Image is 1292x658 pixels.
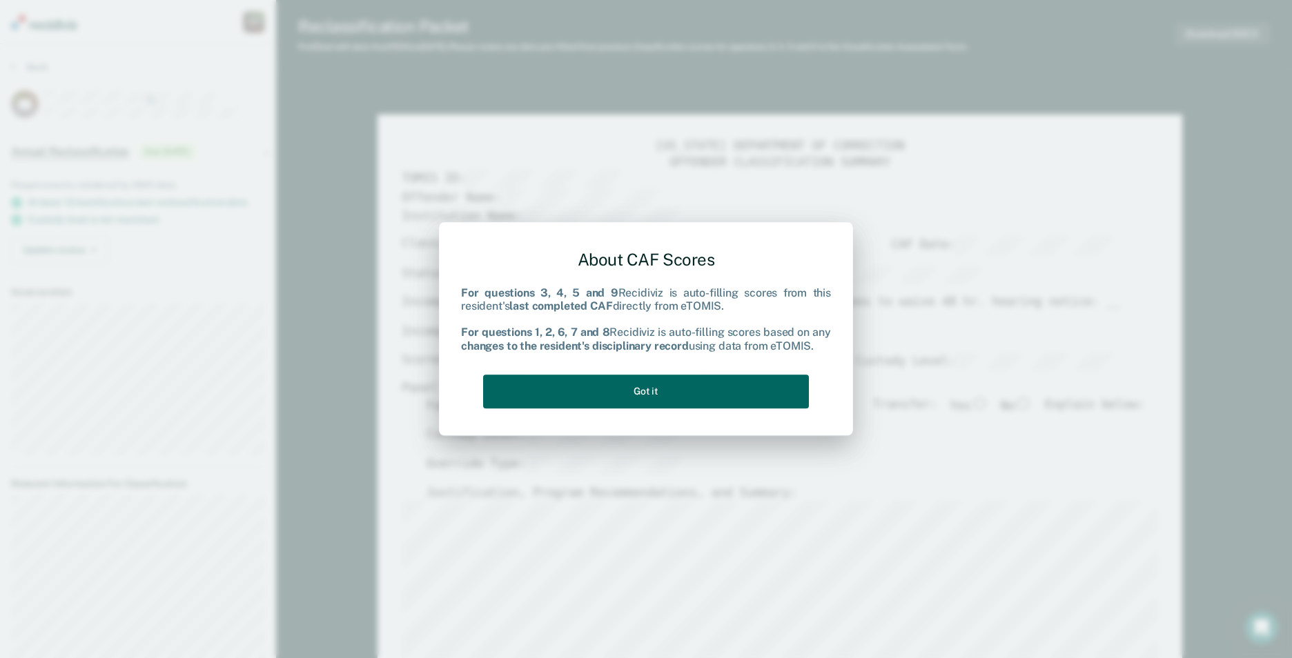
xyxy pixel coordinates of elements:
b: For questions 1, 2, 6, 7 and 8 [461,326,609,339]
div: About CAF Scores [461,239,831,281]
button: Got it [483,375,809,408]
b: last completed CAF [509,299,612,312]
b: For questions 3, 4, 5 and 9 [461,286,618,299]
b: changes to the resident's disciplinary record [461,339,689,352]
div: Recidiviz is auto-filling scores from this resident's directly from eTOMIS. Recidiviz is auto-fil... [461,286,831,352]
